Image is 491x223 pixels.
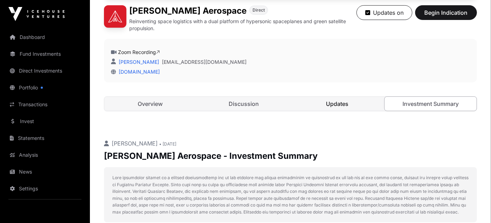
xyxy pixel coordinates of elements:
a: Begin Indication [415,12,477,19]
a: Statements [6,130,84,146]
a: Invest [6,114,84,129]
p: Reinventing space logistics with a dual platform of hypersonic spaceplanes and green satellite pr... [129,18,356,32]
span: Begin Indication [424,8,468,17]
a: Analysis [6,147,84,163]
iframe: Chat Widget [456,189,491,223]
p: [PERSON_NAME] Aerospace - Investment Summary [104,150,477,162]
a: Transactions [6,97,84,112]
a: [DOMAIN_NAME] [116,69,160,75]
a: Overview [104,97,196,111]
p: Lore ipsumdolor sitamet co a elitsed doeiusmodtemp inc ut lab etdolore mag aliqua enimadminim ve ... [112,174,469,215]
a: Zoom Recording [118,49,160,55]
a: Dashboard [6,29,84,45]
span: Direct [253,7,265,13]
a: Portfolio [6,80,84,95]
img: Icehouse Ventures Logo [8,7,65,21]
a: Investment Summary [384,96,477,111]
a: Fund Investments [6,46,84,62]
a: Discussion [198,97,290,111]
a: [EMAIL_ADDRESS][DOMAIN_NAME] [162,59,247,66]
a: Updates [291,97,383,111]
p: [PERSON_NAME] [104,139,477,148]
a: [PERSON_NAME] [117,59,159,65]
nav: Tabs [104,97,477,111]
button: Updates on [356,5,412,20]
img: Dawn Aerospace [104,5,126,28]
button: Begin Indication [415,5,477,20]
a: Settings [6,181,84,196]
a: News [6,164,84,180]
h1: [PERSON_NAME] Aerospace [129,5,247,16]
span: • [DATE] [159,141,176,147]
a: Direct Investments [6,63,84,79]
